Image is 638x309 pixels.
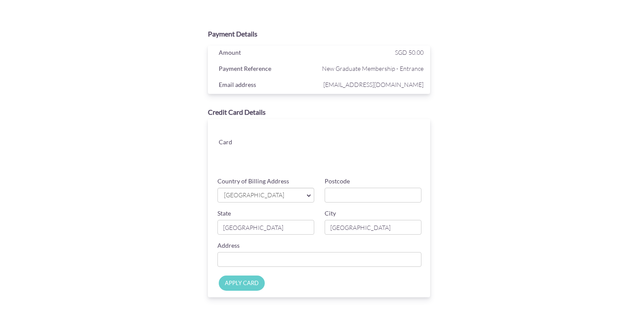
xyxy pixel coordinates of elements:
[321,63,424,74] span: New Graduate Membership - Entrance
[208,29,430,39] div: Payment Details
[325,177,350,186] label: Postcode
[348,147,422,163] iframe: Secure card security code input frame
[217,209,231,218] label: State
[273,147,347,163] iframe: Secure card expiration date input frame
[395,49,424,56] span: SGD 50.00
[325,209,336,218] label: City
[208,107,430,117] div: Credit Card Details
[219,276,265,291] input: APPLY CARD
[217,177,289,186] label: Country of Billing Address
[223,191,300,200] span: [GEOGRAPHIC_DATA]
[212,136,266,150] div: Card
[273,128,422,143] iframe: Secure card number input frame
[212,47,321,60] div: Amount
[212,63,321,76] div: Payment Reference
[217,188,314,203] a: [GEOGRAPHIC_DATA]
[212,79,321,92] div: Email address
[321,79,424,90] span: [EMAIL_ADDRESS][DOMAIN_NAME]
[217,241,240,250] label: Address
